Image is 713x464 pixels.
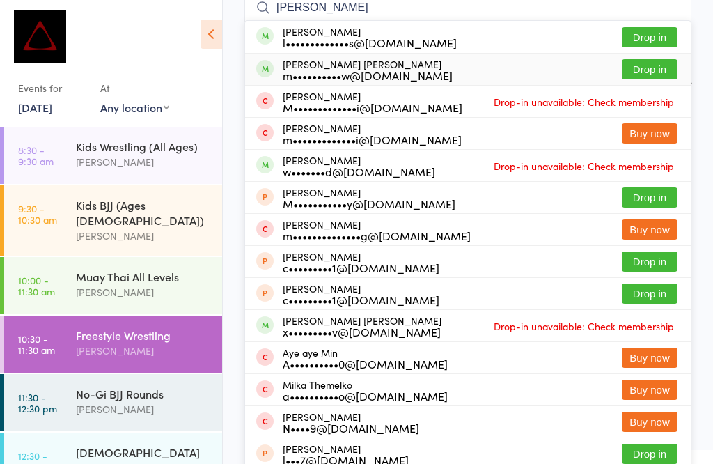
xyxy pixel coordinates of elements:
a: 10:30 -11:30 amFreestyle Wrestling[PERSON_NAME] [4,316,222,373]
div: w•••••••d@[DOMAIN_NAME] [283,166,435,177]
div: [PERSON_NAME] [76,343,210,359]
div: [PERSON_NAME] [76,154,210,170]
span: Drop-in unavailable: Check membership [490,91,677,112]
div: [PERSON_NAME] [76,228,210,244]
a: [DATE] [18,100,52,115]
a: 10:00 -11:30 amMuay Thai All Levels[PERSON_NAME] [4,257,222,314]
div: m••••••••••w@[DOMAIN_NAME] [283,70,453,81]
img: Dominance MMA Thomastown [14,10,66,63]
button: Drop in [622,187,677,208]
span: Drop-in unavailable: Check membership [490,155,677,176]
div: [PERSON_NAME] [76,284,210,300]
div: [PERSON_NAME] [283,155,435,177]
div: c•••••••••1@[DOMAIN_NAME] [283,294,439,305]
div: Aye aye Min [283,347,448,369]
div: A••••••••••0@[DOMAIN_NAME] [283,358,448,369]
div: M•••••••••••y@[DOMAIN_NAME] [283,198,455,209]
time: 10:00 - 11:30 am [18,274,55,297]
div: l•••••••••••••s@[DOMAIN_NAME] [283,37,457,48]
div: a••••••••••o@[DOMAIN_NAME] [283,390,448,401]
div: N••••9@[DOMAIN_NAME] [283,422,419,433]
time: 9:30 - 10:30 am [18,203,57,225]
div: [PERSON_NAME] [283,411,419,433]
div: [PERSON_NAME] [PERSON_NAME] [283,59,453,81]
div: Kids Wrestling (All Ages) [76,139,210,154]
div: Muay Thai All Levels [76,269,210,284]
button: Buy now [622,348,677,368]
div: [PERSON_NAME] [283,251,439,273]
div: [PERSON_NAME] [76,401,210,417]
div: Freestyle Wrestling [76,327,210,343]
div: Milka Themelko [283,379,448,401]
span: Drop-in unavailable: Check membership [490,316,677,337]
time: 8:30 - 9:30 am [18,144,54,167]
a: 8:30 -9:30 amKids Wrestling (All Ages)[PERSON_NAME] [4,127,222,184]
button: Drop in [622,444,677,464]
div: m•••••••••••••i@[DOMAIN_NAME] [283,134,462,145]
button: Buy now [622,412,677,432]
div: c•••••••••1@[DOMAIN_NAME] [283,262,439,273]
div: [PERSON_NAME] [283,283,439,305]
div: Events for [18,77,86,100]
time: 10:30 - 11:30 am [18,333,55,355]
button: Buy now [622,380,677,400]
div: x•••••••••v@[DOMAIN_NAME] [283,326,441,337]
div: [PERSON_NAME] [283,123,462,145]
div: At [100,77,169,100]
div: M•••••••••••••i@[DOMAIN_NAME] [283,102,462,113]
button: Drop in [622,252,677,272]
div: [PERSON_NAME] [283,26,457,48]
div: [PERSON_NAME] [283,187,455,209]
div: Any location [100,100,169,115]
div: [PERSON_NAME] [283,219,471,241]
div: Kids BJJ (Ages [DEMOGRAPHIC_DATA]) [76,197,210,228]
button: Drop in [622,59,677,79]
a: 11:30 -12:30 pmNo-Gi BJJ Rounds[PERSON_NAME] [4,374,222,431]
div: [PERSON_NAME] [283,91,462,113]
a: 9:30 -10:30 amKids BJJ (Ages [DEMOGRAPHIC_DATA])[PERSON_NAME] [4,185,222,256]
button: Drop in [622,284,677,304]
div: m••••••••••••••g@[DOMAIN_NAME] [283,230,471,241]
button: Buy now [622,123,677,144]
button: Drop in [622,27,677,47]
time: 11:30 - 12:30 pm [18,392,57,414]
div: [PERSON_NAME] [PERSON_NAME] [283,315,441,337]
div: No-Gi BJJ Rounds [76,386,210,401]
button: Buy now [622,219,677,240]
